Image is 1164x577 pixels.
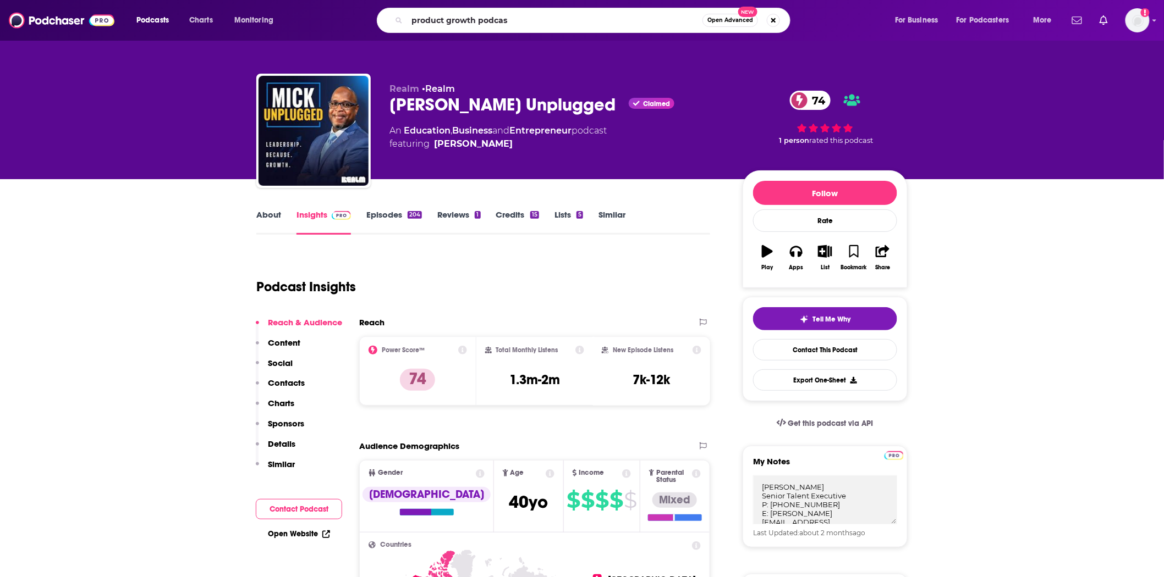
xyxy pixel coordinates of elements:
[259,76,369,186] img: Mick Unplugged
[885,450,904,460] a: Pro website
[839,238,868,278] button: Bookmark
[268,337,300,348] p: Content
[1141,8,1150,17] svg: Add a profile image
[268,529,330,539] a: Open Website
[227,12,288,29] button: open menu
[268,459,295,469] p: Similar
[509,125,572,136] a: Entrepreneur
[530,211,539,219] div: 15
[789,264,804,271] div: Apps
[509,491,548,513] span: 40 yo
[452,125,492,136] a: Business
[869,238,897,278] button: Share
[256,418,304,439] button: Sponsors
[389,124,607,151] div: An podcast
[404,125,451,136] a: Education
[702,14,758,27] button: Open AdvancedNew
[1125,8,1150,32] img: User Profile
[182,12,219,29] a: Charts
[509,371,560,388] h3: 1.3m-2m
[790,91,831,110] a: 74
[801,91,831,110] span: 74
[510,469,524,476] span: Age
[382,346,425,354] h2: Power Score™
[389,84,419,94] span: Realm
[813,315,851,324] span: Tell Me Why
[496,346,558,354] h2: Total Monthly Listens
[366,209,422,235] a: Episodes204
[425,84,455,94] a: Realm
[434,137,513,151] a: Mick Hunt
[268,358,293,368] p: Social
[753,339,897,360] a: Contact This Podcast
[268,439,295,449] p: Details
[256,317,342,337] button: Reach & Audience
[256,398,294,418] button: Charts
[256,499,342,519] button: Contact Podcast
[656,469,690,484] span: Parental Status
[256,279,356,295] h1: Podcast Insights
[753,238,782,278] button: Play
[234,13,273,28] span: Monitoring
[595,491,608,509] span: $
[389,137,607,151] span: featuring
[800,315,809,324] img: tell me why sparkle
[422,84,455,94] span: •
[359,317,385,328] h2: Reach
[875,264,890,271] div: Share
[599,209,625,235] a: Similar
[256,337,300,358] button: Content
[957,13,1009,28] span: For Podcasters
[613,346,673,354] h2: New Episode Listens
[624,491,636,509] span: $
[256,378,305,398] button: Contacts
[332,211,351,220] img: Podchaser Pro
[268,418,304,429] p: Sponsors
[811,238,839,278] button: List
[1125,8,1150,32] button: Show profile menu
[268,317,342,328] p: Reach & Audience
[576,211,583,219] div: 5
[610,491,623,509] span: $
[753,181,897,205] button: Follow
[297,209,351,235] a: InsightsPodchaser Pro
[451,125,452,136] span: ,
[380,541,411,548] span: Countries
[378,469,403,476] span: Gender
[753,475,897,524] textarea: [PERSON_NAME] Senior Talent Executive P: [PHONE_NUMBER] E: [PERSON_NAME][EMAIL_ADDRESS][DOMAIN_NA...
[136,13,169,28] span: Podcasts
[1068,11,1086,30] a: Show notifications dropdown
[256,209,281,235] a: About
[743,84,908,152] div: 74 1 personrated this podcast
[363,487,491,502] div: [DEMOGRAPHIC_DATA]
[359,441,459,451] h2: Audience Demographics
[753,529,865,537] span: Last Updated: ago
[768,410,882,437] a: Get this podcast via API
[788,419,874,428] span: Get this podcast via API
[475,211,480,219] div: 1
[809,136,873,145] span: rated this podcast
[799,529,853,537] span: about 2 months
[949,12,1025,29] button: open menu
[782,238,810,278] button: Apps
[643,101,670,107] span: Claimed
[437,209,480,235] a: Reviews1
[496,209,539,235] a: Credits15
[256,439,295,459] button: Details
[189,13,213,28] span: Charts
[1033,13,1052,28] span: More
[400,369,435,391] p: 74
[554,209,583,235] a: Lists5
[567,491,580,509] span: $
[9,10,114,31] img: Podchaser - Follow, Share and Rate Podcasts
[885,451,904,460] img: Podchaser Pro
[581,491,594,509] span: $
[633,371,671,388] h3: 7k-12k
[492,125,509,136] span: and
[895,13,938,28] span: For Business
[408,211,422,219] div: 204
[579,469,605,476] span: Income
[753,209,897,232] div: Rate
